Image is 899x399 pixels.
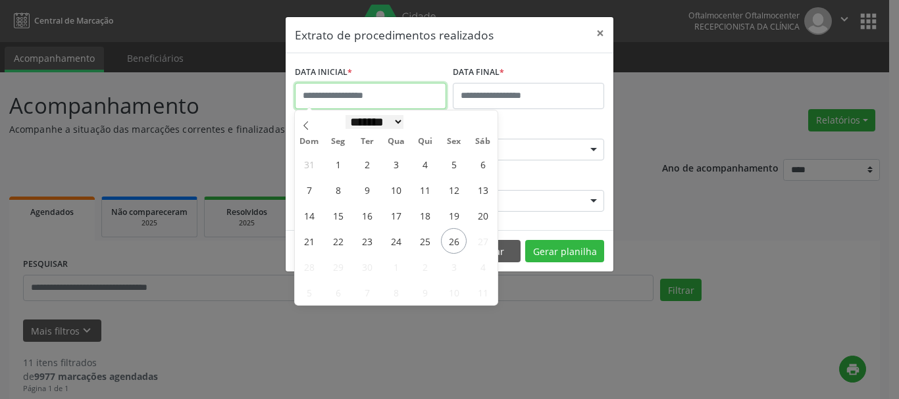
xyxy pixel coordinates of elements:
[412,177,438,202] span: Setembro 11, 2025
[403,115,447,129] input: Year
[383,177,409,202] span: Setembro 10, 2025
[470,254,496,279] span: Outubro 4, 2025
[296,228,322,254] span: Setembro 21, 2025
[295,26,494,43] h5: Extrato de procedimentos realizados
[587,17,613,49] button: Close
[383,228,409,254] span: Setembro 24, 2025
[411,137,440,146] span: Qui
[383,202,409,228] span: Setembro 17, 2025
[470,279,496,305] span: Outubro 11, 2025
[453,62,504,83] label: DATA FINAL
[440,137,469,146] span: Sex
[525,240,604,262] button: Gerar planilha
[470,177,496,202] span: Setembro 13, 2025
[325,254,351,279] span: Setembro 29, 2025
[383,254,409,279] span: Outubro 1, 2025
[412,279,438,305] span: Outubro 9, 2025
[346,115,403,129] select: Month
[412,254,438,279] span: Outubro 2, 2025
[354,279,380,305] span: Outubro 7, 2025
[441,279,467,305] span: Outubro 10, 2025
[412,151,438,177] span: Setembro 4, 2025
[470,151,496,177] span: Setembro 6, 2025
[382,137,411,146] span: Qua
[325,202,351,228] span: Setembro 15, 2025
[325,177,351,202] span: Setembro 8, 2025
[295,62,352,83] label: DATA INICIAL
[354,254,380,279] span: Setembro 30, 2025
[296,202,322,228] span: Setembro 14, 2025
[354,202,380,228] span: Setembro 16, 2025
[383,151,409,177] span: Setembro 3, 2025
[324,137,353,146] span: Seg
[325,279,351,305] span: Outubro 6, 2025
[325,151,351,177] span: Setembro 1, 2025
[412,202,438,228] span: Setembro 18, 2025
[354,151,380,177] span: Setembro 2, 2025
[441,254,467,279] span: Outubro 3, 2025
[296,279,322,305] span: Outubro 5, 2025
[296,151,322,177] span: Agosto 31, 2025
[441,177,467,202] span: Setembro 12, 2025
[295,137,324,146] span: Dom
[296,254,322,279] span: Setembro 28, 2025
[353,137,382,146] span: Ter
[469,137,498,146] span: Sáb
[296,177,322,202] span: Setembro 7, 2025
[325,228,351,254] span: Setembro 22, 2025
[354,228,380,254] span: Setembro 23, 2025
[441,202,467,228] span: Setembro 19, 2025
[412,228,438,254] span: Setembro 25, 2025
[354,177,380,202] span: Setembro 9, 2025
[441,151,467,177] span: Setembro 5, 2025
[441,228,467,254] span: Setembro 26, 2025
[470,202,496,228] span: Setembro 20, 2025
[383,279,409,305] span: Outubro 8, 2025
[470,228,496,254] span: Setembro 27, 2025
